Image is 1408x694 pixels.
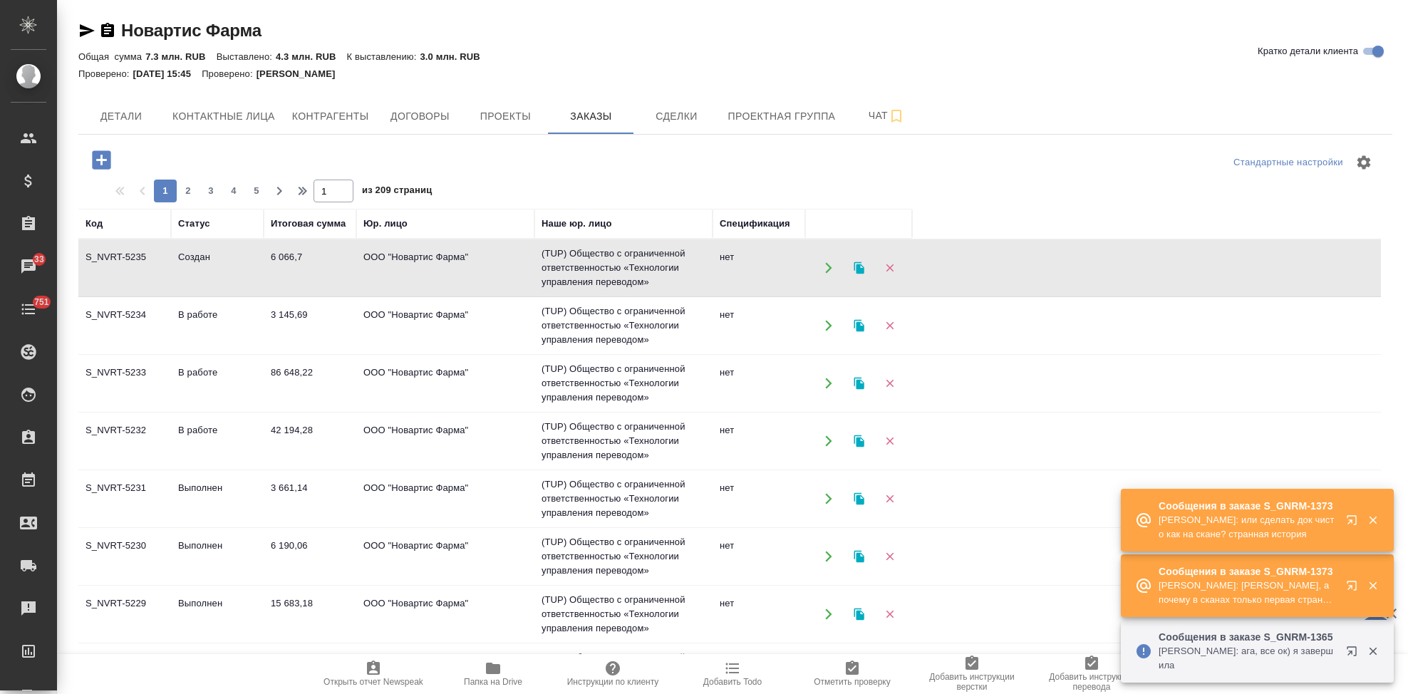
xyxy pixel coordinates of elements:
td: Выполнен [171,532,264,581]
button: Открыть [814,542,843,571]
button: Открыть в новой вкладке [1337,571,1372,606]
td: В работе [171,416,264,466]
span: Проектная группа [728,108,835,125]
p: Выставлено: [217,51,276,62]
span: Заказы [557,108,625,125]
span: Добавить инструкции перевода [1040,672,1143,692]
td: S_NVRT-5229 [78,589,171,639]
td: 3 145,69 [264,301,356,351]
span: 33 [26,252,53,266]
td: Создан [171,243,264,293]
span: Договоры [385,108,454,125]
td: 6 066,7 [264,243,356,293]
svg: Подписаться [888,108,905,125]
td: нет [713,301,805,351]
span: 751 [26,295,58,309]
button: Клонировать [844,485,874,514]
button: Инструкции по клиенту [553,654,673,694]
td: ООО "Новартис Фарма" [356,474,534,524]
div: split button [1230,152,1347,174]
button: 5 [245,180,268,202]
td: ООО "Новартис Фарма" [356,243,534,293]
button: Удалить [875,311,904,341]
span: Контрагенты [292,108,369,125]
button: Открыть [814,600,843,629]
div: Статус [178,217,210,231]
button: Открыть отчет Newspeak [314,654,433,694]
p: 3.0 млн. RUB [420,51,490,62]
div: Код [86,217,103,231]
button: Добавить инструкции перевода [1032,654,1151,694]
p: Сообщения в заказе S_GNRM-1365 [1159,630,1337,644]
p: Сообщения в заказе S_GNRM-1373 [1159,564,1337,579]
button: Добавить проект [82,145,121,175]
div: Спецификация [720,217,790,231]
td: S_NVRT-5230 [78,532,171,581]
span: 2 [177,184,200,198]
span: Проекты [471,108,539,125]
button: Клонировать [844,254,874,283]
p: К выставлению: [346,51,420,62]
p: [PERSON_NAME]: [PERSON_NAME], а почему в сканах только первая страница документа? что-то я не пой... [1159,579,1337,607]
td: В работе [171,358,264,408]
td: Выполнен [171,474,264,524]
a: 33 [4,249,53,284]
span: из 209 страниц [362,182,432,202]
td: (TUP) Общество с ограниченной ответственностью «Технологии управления переводом» [534,586,713,643]
button: Удалить [875,485,904,514]
td: нет [713,358,805,408]
span: Папка на Drive [464,677,522,687]
td: 86 648,22 [264,358,356,408]
button: Клонировать [844,427,874,456]
td: ООО "Новартис Фарма" [356,358,534,408]
p: [PERSON_NAME] [257,68,346,79]
span: Настроить таблицу [1347,145,1381,180]
td: нет [713,243,805,293]
button: 4 [222,180,245,202]
button: Папка на Drive [433,654,553,694]
span: Инструкции по клиенту [567,677,659,687]
button: Закрыть [1358,579,1387,592]
button: Удалить [875,600,904,629]
span: Детали [87,108,155,125]
button: Удалить [875,254,904,283]
td: (TUP) Общество с ограниченной ответственностью «Технологии управления переводом» [534,413,713,470]
span: Добавить Todo [703,677,762,687]
td: (TUP) Общество с ограниченной ответственностью «Технологии управления переводом» [534,355,713,412]
button: Добавить Todo [673,654,792,694]
td: ООО "Новартис Фарма" [356,589,534,639]
td: S_NVRT-5232 [78,416,171,466]
a: 751 [4,291,53,327]
button: Открыть в новой вкладке [1337,506,1372,540]
button: Удалить [875,542,904,571]
td: 3 661,14 [264,474,356,524]
td: (TUP) Общество с ограниченной ответственностью «Технологии управления переводом» [534,470,713,527]
div: Юр. лицо [363,217,408,231]
button: Закрыть [1358,514,1387,527]
td: S_NVRT-5231 [78,474,171,524]
td: S_NVRT-5234 [78,301,171,351]
button: Добавить инструкции верстки [912,654,1032,694]
span: Отметить проверку [814,677,890,687]
button: Открыть [814,485,843,514]
button: Удалить [875,369,904,398]
td: ООО "Новартис Фарма" [356,416,534,466]
span: 3 [200,184,222,198]
span: Контактные лица [172,108,275,125]
p: Проверено: [78,68,133,79]
span: Кратко детали клиента [1258,44,1358,58]
td: ООО "Новартис Фарма" [356,301,534,351]
span: Сделки [642,108,710,125]
button: Открыть [814,369,843,398]
div: Наше юр. лицо [542,217,612,231]
a: Новартис Фарма [121,21,262,40]
button: 3 [200,180,222,202]
span: 4 [222,184,245,198]
p: 7.3 млн. RUB [145,51,216,62]
span: 5 [245,184,268,198]
button: Клонировать [844,311,874,341]
button: Открыть [814,254,843,283]
td: нет [713,416,805,466]
p: [DATE] 15:45 [133,68,202,79]
td: S_NVRT-5235 [78,243,171,293]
